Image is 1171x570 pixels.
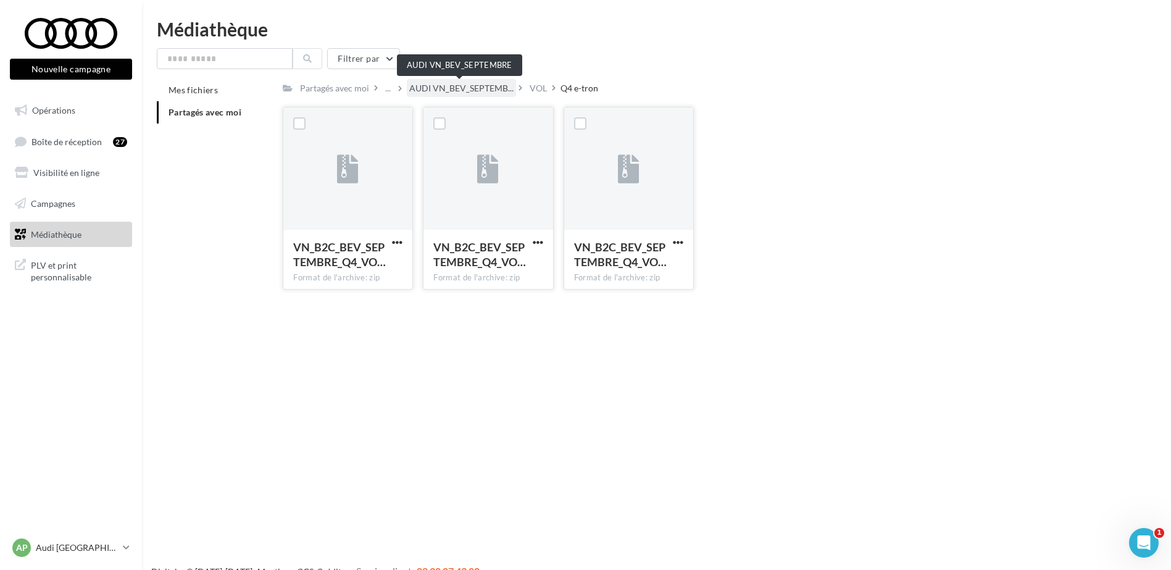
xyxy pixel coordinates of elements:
span: Campagnes [31,198,75,209]
span: Mes fichiers [169,85,218,95]
div: Partagés avec moi [300,82,369,94]
a: Visibilité en ligne [7,160,135,186]
span: Partagés avec moi [169,107,241,117]
span: PLV et print personnalisable [31,257,127,283]
span: 1 [1154,528,1164,538]
div: Q4 e-tron [560,82,598,94]
div: Format de l'archive: zip [574,272,683,283]
span: VN_B2C_BEV_SEPTEMBRE_Q4_VOL_1080x1080 [574,240,667,269]
button: Nouvelle campagne [10,59,132,80]
div: Médiathèque [157,20,1156,38]
span: VN_B2C_BEV_SEPTEMBRE_Q4_VOL_1920x1080 [293,240,386,269]
a: Campagnes [7,191,135,217]
div: 27 [113,137,127,147]
a: Opérations [7,98,135,124]
div: AUDI VN_BEV_SEPTEMBRE [397,54,522,76]
span: Visibilité en ligne [33,167,99,178]
span: Opérations [32,105,75,115]
button: Filtrer par [327,48,400,69]
div: VOL [530,82,547,94]
a: Boîte de réception27 [7,128,135,155]
a: AP Audi [GEOGRAPHIC_DATA] 16 [10,536,132,560]
a: PLV et print personnalisable [7,252,135,288]
div: Format de l'archive: zip [293,272,402,283]
span: AP [16,542,28,554]
p: Audi [GEOGRAPHIC_DATA] 16 [36,542,118,554]
span: Boîte de réception [31,136,102,146]
iframe: Intercom live chat [1129,528,1159,558]
span: AUDI VN_BEV_SEPTEMB... [409,82,514,94]
div: ... [383,80,393,97]
span: Médiathèque [31,228,81,239]
a: Médiathèque [7,222,135,248]
div: Format de l'archive: zip [433,272,543,283]
span: VN_B2C_BEV_SEPTEMBRE_Q4_VOL_1080x1920 [433,240,526,269]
